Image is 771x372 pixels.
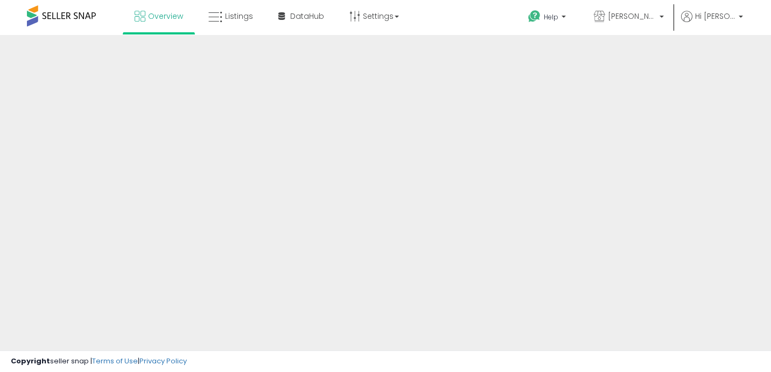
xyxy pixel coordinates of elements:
[139,356,187,366] a: Privacy Policy
[225,11,253,22] span: Listings
[608,11,656,22] span: [PERSON_NAME]
[695,11,735,22] span: Hi [PERSON_NAME]
[290,11,324,22] span: DataHub
[11,356,50,366] strong: Copyright
[528,10,541,23] i: Get Help
[681,11,743,35] a: Hi [PERSON_NAME]
[11,356,187,367] div: seller snap | |
[544,12,558,22] span: Help
[92,356,138,366] a: Terms of Use
[520,2,577,35] a: Help
[148,11,183,22] span: Overview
